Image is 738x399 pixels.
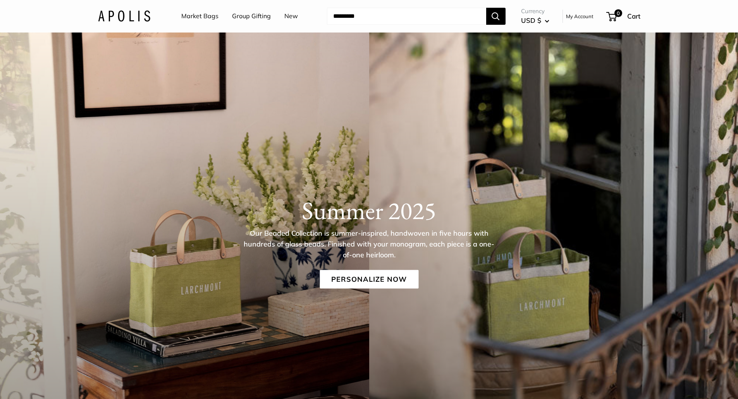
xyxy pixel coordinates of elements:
[521,14,549,27] button: USD $
[521,16,541,24] span: USD $
[243,228,495,260] p: Our Beaded Collection is summer-inspired, handwoven in five hours with hundreds of glass beads. F...
[627,12,640,20] span: Cart
[566,12,593,21] a: My Account
[181,10,218,22] a: Market Bags
[614,9,622,17] span: 0
[521,6,549,17] span: Currency
[98,195,640,225] h1: Summer 2025
[327,8,486,25] input: Search...
[232,10,271,22] a: Group Gifting
[486,8,506,25] button: Search
[284,10,298,22] a: New
[607,10,640,22] a: 0 Cart
[98,10,150,22] img: Apolis
[320,270,418,288] a: Personalize Now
